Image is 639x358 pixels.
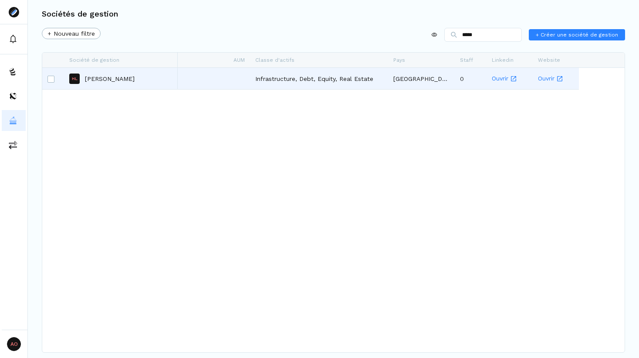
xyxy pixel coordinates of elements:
[2,134,26,155] button: commissions
[69,57,119,63] span: Société de gestion
[2,86,26,107] button: distributors
[9,92,17,100] img: distributors
[455,68,487,89] div: 0
[393,57,405,63] span: Pays
[529,29,625,40] button: + Créer une société de gestion
[492,68,527,89] a: Ouvrir
[233,57,245,63] span: AUM
[538,57,560,63] span: Website
[2,61,26,82] button: funds
[72,77,78,81] p: HL
[9,116,17,125] img: asset-managers
[7,337,21,351] span: AO
[538,68,574,89] a: Ouvrir
[42,28,101,39] button: + Nouveau filtre
[255,57,294,63] span: Classe d'actifs
[536,31,618,39] span: + Créer une société de gestion
[9,141,17,149] img: commissions
[9,67,17,76] img: funds
[85,74,135,83] a: [PERSON_NAME]
[42,10,118,18] h3: Sociétés de gestion
[47,29,95,38] span: + Nouveau filtre
[388,68,455,89] div: [GEOGRAPHIC_DATA]
[2,110,26,131] button: asset-managers
[460,57,473,63] span: Staff
[250,68,388,89] div: Infrastructure, Debt, Equity, Real Estate
[492,57,514,63] span: Linkedin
